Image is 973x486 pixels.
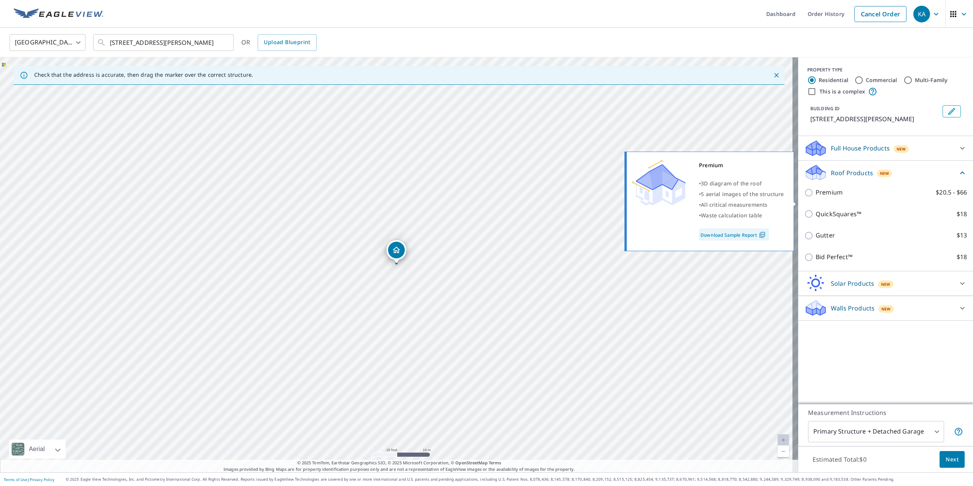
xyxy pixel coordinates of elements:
span: 5 aerial images of the structure [701,190,784,198]
label: Commercial [866,76,897,84]
p: Solar Products [831,279,874,288]
div: • [699,210,784,221]
label: Multi-Family [915,76,948,84]
div: • [699,178,784,189]
div: Roof ProductsNew [804,164,967,182]
img: Pdf Icon [757,231,767,238]
input: Search by address or latitude-longitude [110,32,218,53]
img: EV Logo [14,8,103,20]
div: Solar ProductsNew [804,274,967,293]
span: New [897,146,906,152]
div: Primary Structure + Detached Garage [808,421,944,442]
p: © 2025 Eagle View Technologies, Inc. and Pictometry International Corp. All Rights Reserved. Repo... [66,477,969,482]
span: Upload Blueprint [264,38,310,47]
p: Gutter [816,231,835,240]
a: Terms of Use [4,477,27,482]
p: Check that the address is accurate, then drag the marker over the correct structure. [34,71,253,78]
a: Current Level 20, Zoom Out [778,446,789,457]
span: Your report will include the primary structure and a detached garage if one exists. [954,427,963,436]
p: Full House Products [831,144,890,153]
div: [GEOGRAPHIC_DATA] [10,32,86,53]
p: Walls Products [831,304,875,313]
button: Close [772,70,781,80]
a: Privacy Policy [30,477,54,482]
p: | [4,477,54,482]
button: Edit building 1 [943,105,961,117]
span: Waste calculation table [701,212,762,219]
span: New [880,170,889,176]
div: Aerial [27,440,47,459]
div: Premium [699,160,784,171]
p: Bid Perfect™ [816,252,853,262]
label: Residential [819,76,848,84]
p: Estimated Total: $0 [807,451,873,468]
p: BUILDING ID [810,105,840,112]
p: Premium [816,188,843,197]
p: $20.5 - $66 [936,188,967,197]
p: Roof Products [831,168,873,177]
p: $18 [957,252,967,262]
div: OR [241,34,317,51]
span: © 2025 TomTom, Earthstar Geographics SIO, © 2025 Microsoft Corporation, © [297,460,501,466]
p: $13 [957,231,967,240]
a: Terms [489,460,501,465]
span: New [881,306,891,312]
div: • [699,189,784,199]
a: Download Sample Report [699,228,769,241]
div: Aerial [9,440,66,459]
img: Premium [632,160,686,206]
span: 3D diagram of the roof [701,180,762,187]
a: Cancel Order [854,6,906,22]
p: [STREET_ADDRESS][PERSON_NAME] [810,114,940,123]
div: • [699,199,784,210]
p: Measurement Instructions [808,408,963,417]
span: All critical measurements [701,201,767,208]
span: Next [946,455,959,464]
div: Walls ProductsNew [804,299,967,317]
p: $18 [957,209,967,219]
div: Dropped pin, building 1, Residential property, 7498 S Shady Side Dr Bloomington, IN 47401 [387,240,406,264]
a: Current Level 20, Zoom In Disabled [778,434,789,446]
label: This is a complex [819,88,865,95]
div: Full House ProductsNew [804,139,967,157]
div: PROPERTY TYPE [807,66,964,73]
span: New [881,281,891,287]
div: KA [913,6,930,22]
button: Next [940,451,965,468]
a: Upload Blueprint [258,34,316,51]
p: QuickSquares™ [816,209,861,219]
a: OpenStreetMap [455,460,487,465]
